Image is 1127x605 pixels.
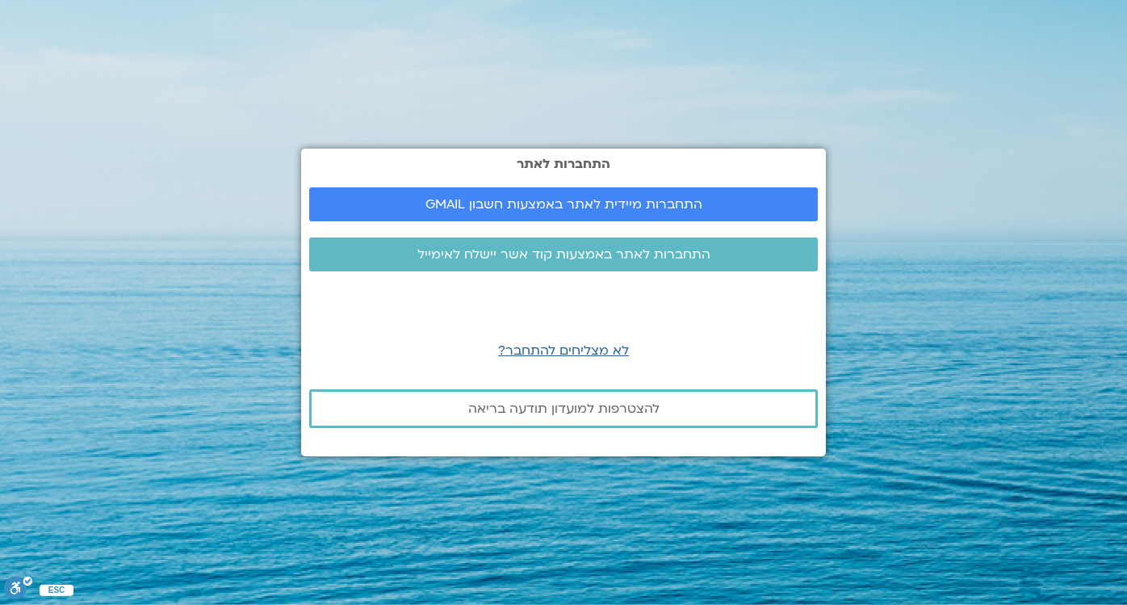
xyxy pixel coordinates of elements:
a: התחברות לאתר באמצעות קוד אשר יישלח לאימייל [309,237,818,271]
a: התחברות מיידית לאתר באמצעות חשבון GMAIL [309,187,818,221]
a: לא מצליחים להתחבר? [498,342,629,359]
span: התחברות מיידית לאתר באמצעות חשבון GMAIL [425,197,702,212]
span: התחברות לאתר באמצעות קוד אשר יישלח לאימייל [417,247,710,262]
h2: התחברות לאתר [309,157,818,171]
a: להצטרפות למועדון תודעה בריאה [309,389,818,428]
span: להצטרפות למועדון תודעה בריאה [468,401,660,416]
